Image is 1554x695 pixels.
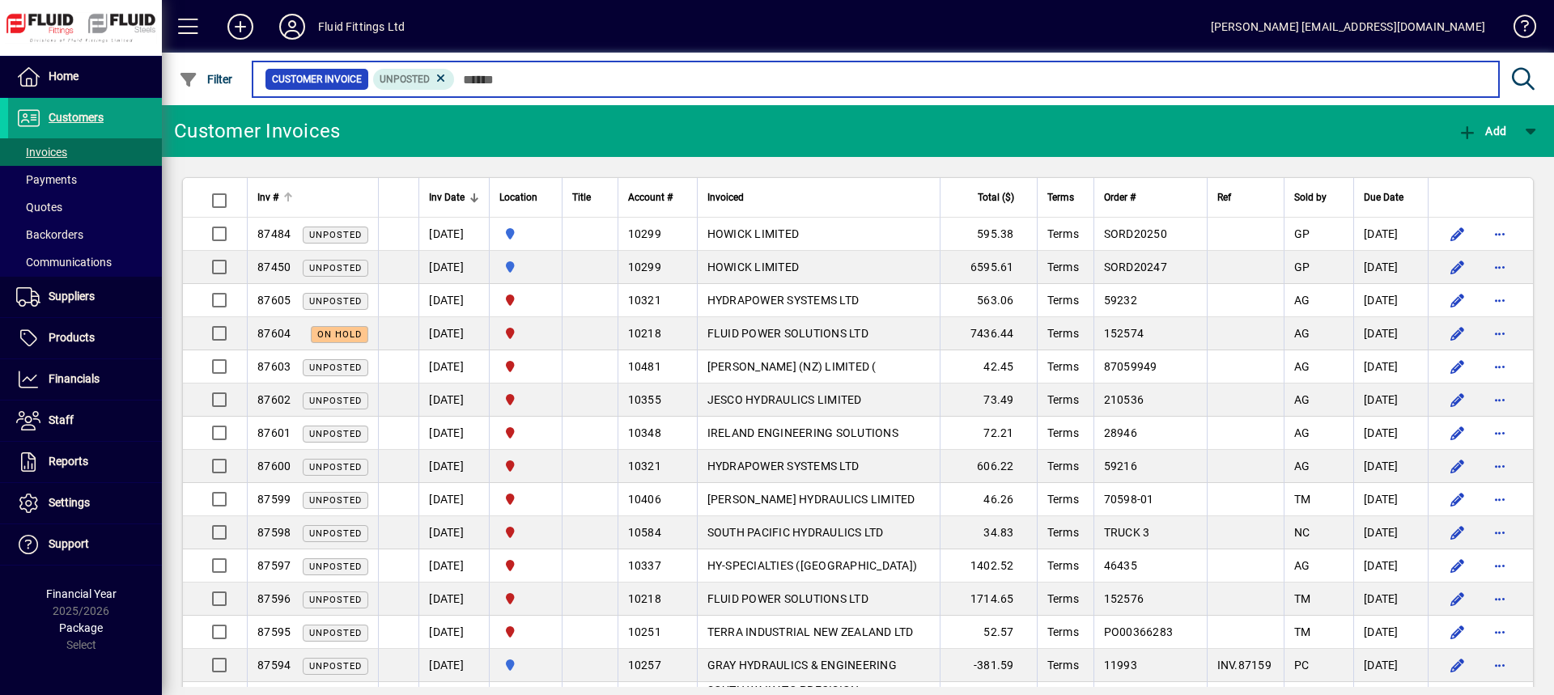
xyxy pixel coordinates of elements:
[1445,354,1471,379] button: Edit
[257,426,291,439] span: 87601
[1458,125,1506,138] span: Add
[8,483,162,523] a: Settings
[940,350,1037,384] td: 42.45
[1104,659,1137,672] span: 11993
[1047,592,1079,605] span: Terms
[499,291,552,309] span: CHRISTCHURCH
[59,621,103,634] span: Package
[16,146,67,159] span: Invoices
[1294,426,1310,439] span: AG
[499,324,552,342] span: CHRISTCHURCH
[8,277,162,317] a: Suppliers
[418,516,489,549] td: [DATE]
[317,329,362,340] span: On hold
[1047,360,1079,373] span: Terms
[309,661,362,672] span: Unposted
[309,462,362,473] span: Unposted
[628,227,661,240] span: 10299
[309,396,362,406] span: Unposted
[49,70,79,83] span: Home
[1104,426,1137,439] span: 28946
[1104,625,1174,638] span: PO00366283
[1047,659,1079,672] span: Terms
[940,284,1037,317] td: 563.06
[940,218,1037,251] td: 595.38
[499,623,552,641] span: CHRISTCHURCH
[1294,559,1310,572] span: AG
[418,616,489,649] td: [DATE]
[707,327,868,340] span: FLUID POWER SOLUTIONS LTD
[707,625,914,638] span: TERRA INDUSTRIAL NEW ZEALAND LTD
[16,201,62,214] span: Quotes
[418,317,489,350] td: [DATE]
[1364,189,1418,206] div: Due Date
[1104,327,1144,340] span: 152574
[1445,221,1471,247] button: Edit
[373,69,455,90] mat-chip: Customer Invoice Status: Unposted
[628,526,661,539] span: 10584
[1047,460,1079,473] span: Terms
[418,483,489,516] td: [DATE]
[418,583,489,616] td: [DATE]
[8,57,162,97] a: Home
[1211,14,1485,40] div: [PERSON_NAME] [EMAIL_ADDRESS][DOMAIN_NAME]
[257,294,291,307] span: 87605
[309,429,362,439] span: Unposted
[1104,559,1137,572] span: 46435
[318,14,405,40] div: Fluid Fittings Ltd
[1445,519,1471,545] button: Edit
[309,528,362,539] span: Unposted
[707,460,860,473] span: HYDRAPOWER SYSTEMS LTD
[8,166,162,193] a: Payments
[1047,294,1079,307] span: Terms
[628,592,661,605] span: 10218
[707,393,862,406] span: JESCO HYDRAULICS LIMITED
[49,455,88,468] span: Reports
[950,189,1029,206] div: Total ($)
[418,450,489,483] td: [DATE]
[1217,189,1274,206] div: Ref
[418,218,489,251] td: [DATE]
[707,294,860,307] span: HYDRAPOWER SYSTEMS LTD
[1294,460,1310,473] span: AG
[257,526,291,539] span: 87598
[572,189,607,206] div: Title
[1104,526,1150,539] span: TRUCK 3
[1294,659,1310,672] span: PC
[1047,493,1079,506] span: Terms
[46,587,117,600] span: Financial Year
[1487,221,1513,247] button: More options
[257,625,291,638] span: 87595
[179,73,233,86] span: Filter
[499,457,552,475] span: CHRISTCHURCH
[707,360,877,373] span: [PERSON_NAME] (NZ) LIMITED (
[1294,327,1310,340] span: AG
[429,189,465,206] span: Inv Date
[1454,117,1510,146] button: Add
[1104,227,1167,240] span: SORD20250
[309,230,362,240] span: Unposted
[628,294,661,307] span: 10321
[707,189,744,206] span: Invoiced
[1353,483,1428,516] td: [DATE]
[1217,659,1272,672] span: INV.87159
[8,524,162,565] a: Support
[1294,189,1344,206] div: Sold by
[1445,387,1471,413] button: Edit
[257,592,291,605] span: 87596
[1104,189,1197,206] div: Order #
[1445,586,1471,612] button: Edit
[628,559,661,572] span: 10337
[380,74,430,85] span: Unposted
[1487,619,1513,645] button: More options
[499,358,552,375] span: CHRISTCHURCH
[266,12,318,41] button: Profile
[1487,320,1513,346] button: More options
[1047,559,1079,572] span: Terms
[16,256,112,269] span: Communications
[628,189,687,206] div: Account #
[1353,583,1428,616] td: [DATE]
[1047,327,1079,340] span: Terms
[1364,189,1403,206] span: Due Date
[628,493,661,506] span: 10406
